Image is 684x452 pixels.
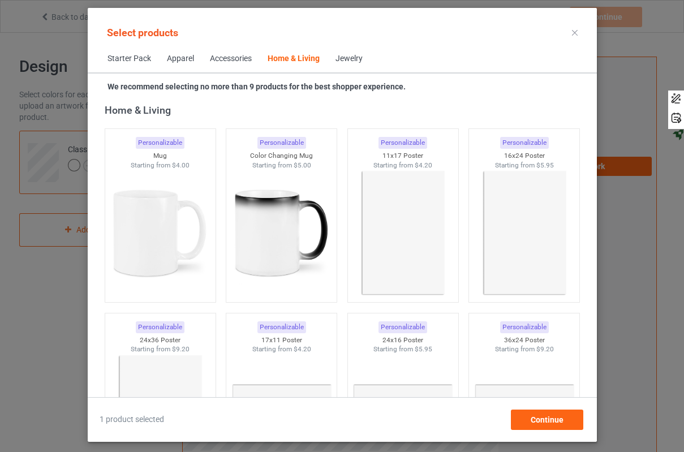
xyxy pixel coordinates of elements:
span: $9.20 [172,345,190,353]
img: regular.jpg [109,170,210,296]
img: regular.jpg [352,170,453,296]
div: Personalizable [500,321,548,333]
span: $4.20 [415,161,432,169]
span: $5.95 [536,161,553,169]
div: 24x16 Poster [347,335,458,345]
span: $5.95 [415,345,432,353]
span: Continue [530,415,563,424]
div: Starting from [226,161,337,170]
div: Accessories [210,53,252,64]
div: Home & Living [104,104,584,117]
div: Personalizable [257,321,306,333]
div: 24x36 Poster [105,335,215,345]
div: Home & Living [268,53,320,64]
span: Select products [107,27,178,38]
div: Starting from [105,161,215,170]
span: Starter Pack [100,45,159,72]
div: Starting from [226,345,337,354]
div: Starting from [469,161,579,170]
span: $5.00 [293,161,311,169]
div: Color Changing Mug [226,151,337,161]
div: Jewelry [335,53,363,64]
div: Mug [105,151,215,161]
img: regular.jpg [474,170,575,296]
div: Starting from [105,345,215,354]
div: Personalizable [257,137,306,149]
img: regular.jpg [231,170,332,296]
span: 1 product selected [100,414,164,425]
span: $9.20 [536,345,553,353]
div: 36x24 Poster [469,335,579,345]
div: Personalizable [378,321,427,333]
strong: We recommend selecting no more than 9 products for the best shopper experience. [107,82,406,91]
div: 16x24 Poster [469,151,579,161]
div: Personalizable [500,137,548,149]
div: Apparel [167,53,194,64]
div: Personalizable [136,137,184,149]
div: Continue [510,410,583,430]
div: 11x17 Poster [347,151,458,161]
div: Personalizable [378,137,427,149]
span: $4.00 [172,161,190,169]
div: Personalizable [136,321,184,333]
span: $4.20 [293,345,311,353]
div: Starting from [347,161,458,170]
div: Starting from [469,345,579,354]
div: 17x11 Poster [226,335,337,345]
div: Starting from [347,345,458,354]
